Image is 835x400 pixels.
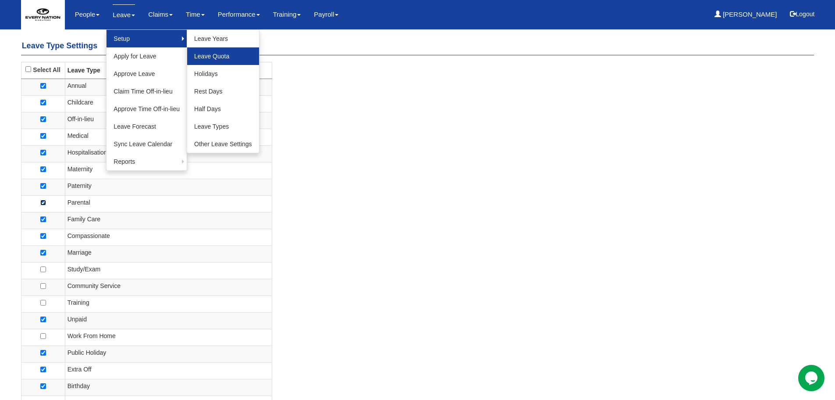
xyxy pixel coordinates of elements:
[218,4,260,25] a: Performance
[25,66,31,72] input: Select All
[65,212,272,229] td: Family Care
[65,145,272,162] td: Hospitalisation
[40,315,46,324] label: Unpaid
[40,248,46,258] label: Marriage
[40,365,46,375] label: Extra Off
[187,30,259,47] a: Leave Years
[65,312,272,329] td: Unpaid
[40,81,46,91] label: Annual
[65,329,272,346] td: Work From Home
[40,98,46,108] label: Childcare
[273,4,301,25] a: Training
[40,265,46,274] label: Study/Exam
[187,118,259,135] a: Leave Types
[798,365,826,391] iframe: chat widget
[40,131,46,141] label: Medical
[65,362,272,379] td: Extra Off
[107,65,187,83] a: Approve Leave
[40,382,46,391] label: Birthday
[40,281,46,291] label: Community Service
[187,135,259,153] a: Other Leave Settings
[187,47,259,65] a: Leave Quota
[107,83,187,100] a: Claim Time Off-in-lieu
[65,79,272,95] td: Annual
[784,4,821,25] button: Logout
[75,4,100,25] a: People
[107,100,187,118] a: Approve Time Off-in-lieu
[107,153,187,170] a: Reports
[40,348,46,358] label: Public Holiday
[65,129,272,145] td: Medical
[65,245,272,262] td: Marriage
[65,279,272,295] td: Community Service
[40,165,46,174] label: Maternity
[65,262,272,279] td: Study/Exam
[40,148,46,158] label: Hospitalisation
[314,4,338,25] a: Payroll
[65,162,272,179] td: Maternity
[40,181,46,191] label: Paternity
[40,115,46,124] label: Off-in-lieu
[65,295,272,312] td: Training
[186,4,205,25] a: Time
[65,95,272,112] td: Childcare
[40,332,46,341] label: Work From Home
[148,4,173,25] a: Claims
[187,100,259,118] a: Half Days
[65,346,272,362] td: Public Holiday
[40,298,46,308] label: Training
[65,62,272,79] th: Leave Type
[107,135,187,153] a: Sync Leave Calendar
[107,118,187,135] a: Leave Forecast
[65,179,272,195] td: Paternity
[65,195,272,212] td: Parental
[65,112,272,129] td: Off-in-lieu
[107,47,187,65] a: Apply for Leave
[714,4,777,25] a: [PERSON_NAME]
[65,379,272,396] td: Birthday
[40,215,46,224] label: Family Care
[40,231,46,241] label: Compassionate
[21,37,814,55] h4: Leave Type Settings
[107,30,187,47] a: Setup
[113,4,135,25] a: Leave
[65,229,272,245] td: Compassionate
[187,83,259,100] a: Rest Days
[40,198,46,208] label: Parental
[33,66,60,73] b: Select All
[187,65,259,83] a: Holidays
